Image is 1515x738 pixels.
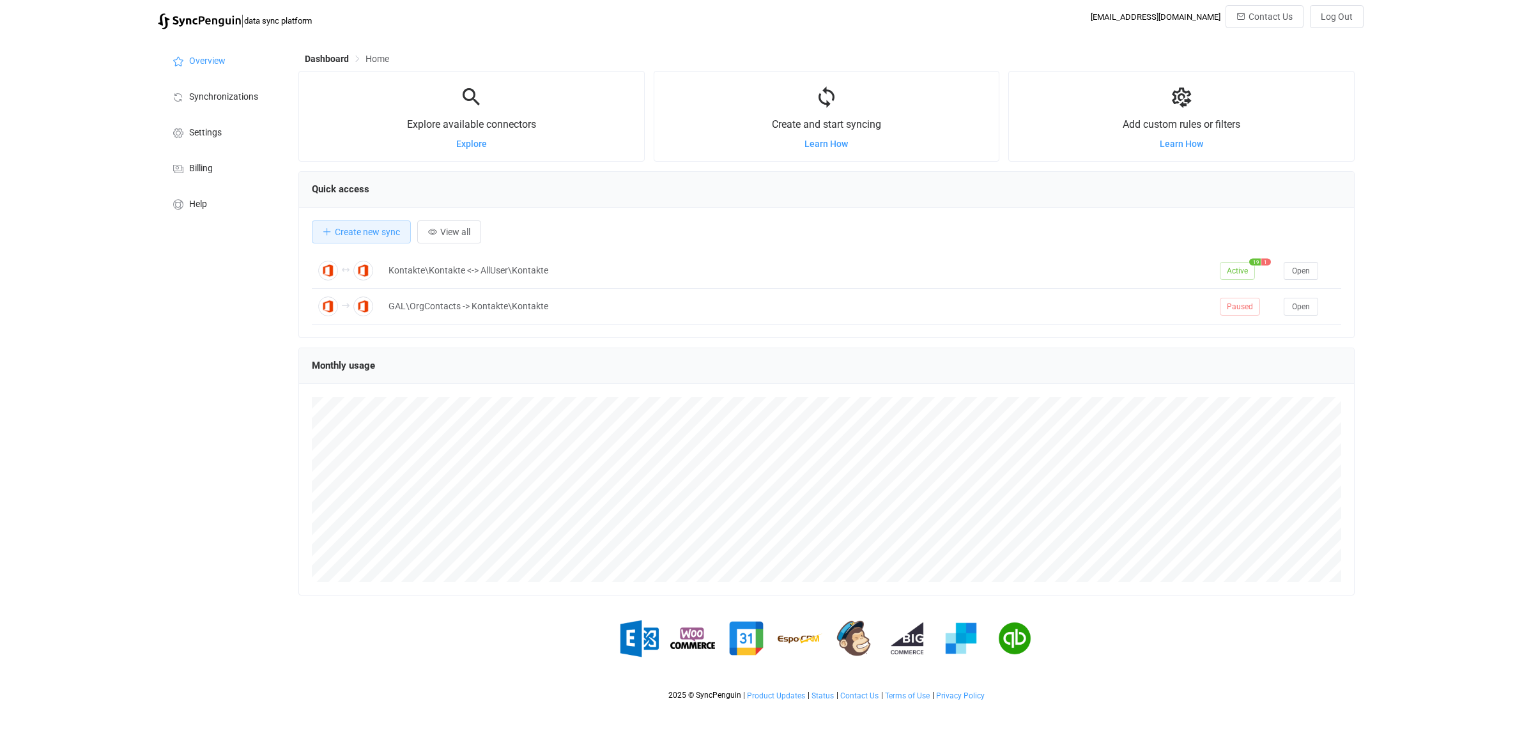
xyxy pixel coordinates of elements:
span: Dashboard [305,54,349,64]
span: 19 [1249,258,1261,265]
span: | [932,691,934,700]
a: Open [1284,301,1318,311]
span: View all [440,227,470,237]
button: Open [1284,298,1318,316]
span: Create new sync [335,227,400,237]
a: Contact Us [840,691,879,700]
a: Settings [158,114,286,150]
img: syncpenguin.svg [158,13,241,29]
span: Billing [189,164,213,174]
a: Synchronizations [158,78,286,114]
span: Help [189,199,207,210]
span: | [808,691,810,700]
span: Add custom rules or filters [1123,118,1240,130]
span: 1 [1261,258,1271,265]
img: Office 365 Contacts [318,261,338,281]
button: Create new sync [312,220,411,243]
div: Kontakte\Kontakte <-> AllUser\Kontakte [382,263,1213,278]
span: | [836,691,838,700]
button: Open [1284,262,1318,280]
span: | [241,12,244,29]
span: Open [1292,302,1310,311]
img: Office 365 Contacts [353,296,373,316]
a: Learn How [1160,139,1203,149]
img: Office 365 GAL Contacts [318,296,338,316]
button: Contact Us [1226,5,1304,28]
div: GAL\OrgContacts -> Kontakte\Kontakte [382,299,1213,314]
img: woo-commerce.png [670,616,715,661]
div: [EMAIL_ADDRESS][DOMAIN_NAME] [1091,12,1220,22]
span: Terms of Use [885,691,930,700]
a: Overview [158,42,286,78]
span: Monthly usage [312,360,375,371]
button: Log Out [1310,5,1364,28]
span: Log Out [1321,12,1353,22]
img: exchange.png [617,616,661,661]
span: Paused [1220,298,1260,316]
img: google.png [724,616,769,661]
span: | [881,691,883,700]
span: 2025 © SyncPenguin [668,691,741,700]
span: Quick access [312,183,369,195]
span: Open [1292,266,1310,275]
span: Explore available connectors [407,118,536,130]
span: Product Updates [747,691,805,700]
img: mailchimp.png [831,616,876,661]
span: Settings [189,128,222,138]
a: Help [158,185,286,221]
span: Home [365,54,389,64]
img: sendgrid.png [939,616,983,661]
img: espo-crm.png [778,616,822,661]
img: quickbooks.png [992,616,1037,661]
a: Product Updates [746,691,806,700]
a: Privacy Policy [935,691,985,700]
img: big-commerce.png [885,616,930,661]
span: Create and start syncing [772,118,881,130]
a: Status [811,691,834,700]
a: Billing [158,150,286,185]
a: Open [1284,265,1318,275]
a: Terms of Use [884,691,930,700]
a: Learn How [804,139,848,149]
span: | [743,691,745,700]
span: Synchronizations [189,92,258,102]
span: Status [811,691,834,700]
a: |data sync platform [158,12,312,29]
img: Office 365 Contacts [353,261,373,281]
span: Active [1220,262,1255,280]
span: data sync platform [244,16,312,26]
button: View all [417,220,481,243]
a: Explore [456,139,487,149]
span: Contact Us [1249,12,1293,22]
div: Breadcrumb [305,54,389,63]
span: Overview [189,56,226,66]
